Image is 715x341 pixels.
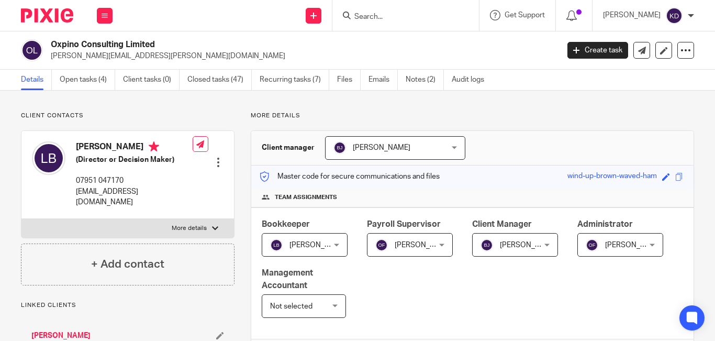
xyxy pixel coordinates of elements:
span: [PERSON_NAME] [353,144,410,151]
span: Get Support [505,12,545,19]
a: Open tasks (4) [60,70,115,90]
span: [PERSON_NAME] [605,241,663,249]
a: Audit logs [452,70,492,90]
a: [PERSON_NAME] [31,331,91,341]
p: Master code for secure communications and files [259,171,440,182]
span: [PERSON_NAME] [289,241,347,249]
p: 07951 047170 [76,175,193,186]
img: svg%3E [375,239,388,251]
h2: Oxpino Consulting Limited [51,39,452,50]
span: Team assignments [275,193,337,202]
p: [PERSON_NAME] [603,10,661,20]
a: Recurring tasks (7) [260,70,329,90]
a: Details [21,70,52,90]
img: svg%3E [586,239,598,251]
span: Client Manager [472,220,532,228]
span: Management Accountant [262,269,313,289]
span: Bookkeeper [262,220,310,228]
span: Not selected [270,303,312,310]
img: svg%3E [666,7,683,24]
h4: [PERSON_NAME] [76,141,193,155]
p: [EMAIL_ADDRESS][DOMAIN_NAME] [76,186,193,208]
input: Search [353,13,448,22]
img: Pixie [21,8,73,23]
a: Emails [368,70,398,90]
a: Closed tasks (47) [187,70,252,90]
div: wind-up-brown-waved-ham [567,171,657,183]
a: Create task [567,42,628,59]
h5: (Director or Decision Maker) [76,155,193,165]
img: svg%3E [481,239,493,251]
a: Client tasks (0) [123,70,180,90]
h4: + Add contact [91,256,164,272]
span: [PERSON_NAME] [395,241,452,249]
span: Administrator [577,220,633,228]
img: svg%3E [333,141,346,154]
h3: Client manager [262,142,315,153]
img: svg%3E [32,141,65,175]
a: Notes (2) [406,70,444,90]
p: [PERSON_NAME][EMAIL_ADDRESS][PERSON_NAME][DOMAIN_NAME] [51,51,552,61]
p: More details [172,224,207,233]
p: Linked clients [21,301,234,310]
img: svg%3E [21,39,43,61]
i: Primary [149,141,159,152]
p: Client contacts [21,112,234,120]
a: Files [337,70,361,90]
p: More details [251,112,694,120]
img: svg%3E [270,239,283,251]
span: Payroll Supervisor [367,220,441,228]
span: [PERSON_NAME] [500,241,557,249]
